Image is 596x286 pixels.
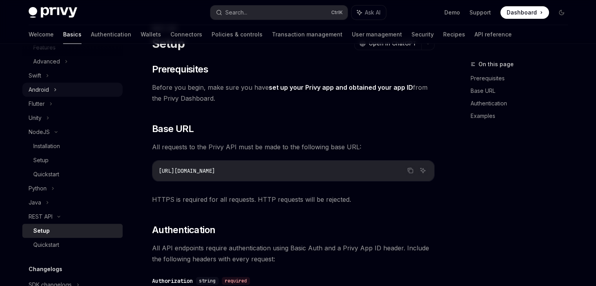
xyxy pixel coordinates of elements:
[29,71,41,80] div: Swift
[352,25,402,44] a: User management
[471,110,574,122] a: Examples
[170,25,202,44] a: Connectors
[22,139,123,153] a: Installation
[351,5,386,20] button: Ask AI
[210,5,348,20] button: Search...CtrlK
[411,25,434,44] a: Security
[33,240,59,250] div: Quickstart
[507,9,537,16] span: Dashboard
[33,156,49,165] div: Setup
[91,25,131,44] a: Authentication
[225,8,247,17] div: Search...
[22,224,123,238] a: Setup
[418,165,428,176] button: Ask AI
[471,97,574,110] a: Authentication
[33,141,60,151] div: Installation
[471,85,574,97] a: Base URL
[141,25,161,44] a: Wallets
[475,25,512,44] a: API reference
[29,198,41,207] div: Java
[405,165,415,176] button: Copy the contents from the code block
[500,6,549,19] a: Dashboard
[443,25,465,44] a: Recipes
[33,226,50,235] div: Setup
[159,167,215,174] span: [URL][DOMAIN_NAME]
[212,25,263,44] a: Policies & controls
[478,60,514,69] span: On this page
[199,278,216,284] span: string
[29,25,54,44] a: Welcome
[444,9,460,16] a: Demo
[22,167,123,181] a: Quickstart
[29,99,45,109] div: Flutter
[33,170,59,179] div: Quickstart
[469,9,491,16] a: Support
[33,57,60,66] div: Advanced
[555,6,568,19] button: Toggle dark mode
[331,9,343,16] span: Ctrl K
[152,63,208,76] span: Prerequisites
[222,277,250,285] div: required
[152,82,435,104] span: Before you begin, make sure you have from the Privy Dashboard.
[29,7,77,18] img: dark logo
[29,85,49,94] div: Android
[152,141,435,152] span: All requests to the Privy API must be made to the following base URL:
[22,238,123,252] a: Quickstart
[152,123,194,135] span: Base URL
[152,194,435,205] span: HTTPS is required for all requests. HTTP requests will be rejected.
[365,9,380,16] span: Ask AI
[29,184,47,193] div: Python
[22,153,123,167] a: Setup
[63,25,82,44] a: Basics
[152,243,435,264] span: All API endpoints require authentication using Basic Auth and a Privy App ID header. Include the ...
[471,72,574,85] a: Prerequisites
[29,113,42,123] div: Unity
[29,127,50,137] div: NodeJS
[269,83,413,92] a: set up your Privy app and obtained your app ID
[272,25,342,44] a: Transaction management
[29,264,62,274] h5: Changelogs
[152,224,216,236] span: Authentication
[152,277,193,285] div: Authorization
[29,212,53,221] div: REST API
